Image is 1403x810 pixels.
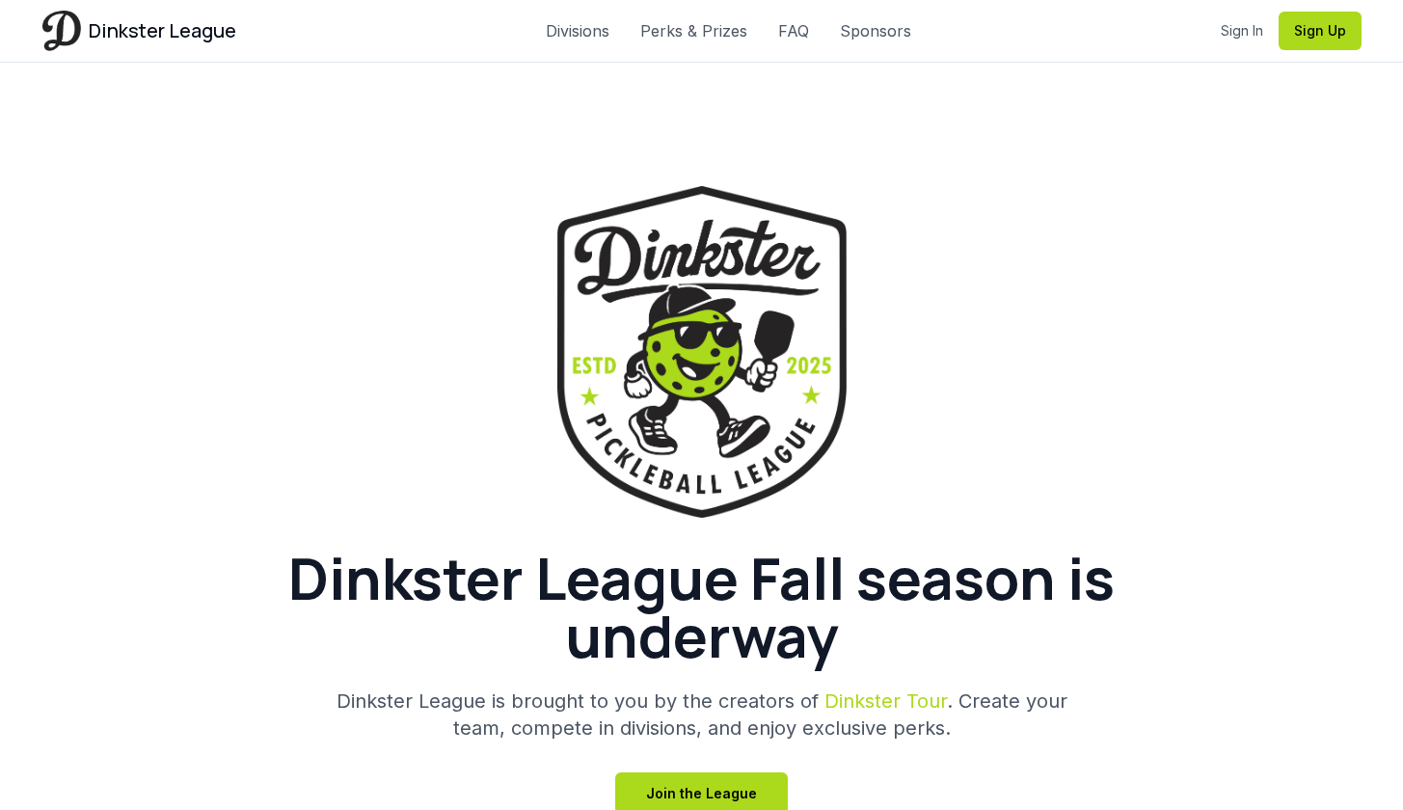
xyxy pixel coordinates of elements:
[239,549,1165,664] h1: Dinkster League Fall season is underway
[42,11,81,50] img: Dinkster
[840,19,911,42] a: Sponsors
[89,17,236,44] span: Dinkster League
[824,689,947,713] a: Dinkster Tour
[546,19,609,42] a: Divisions
[640,19,747,42] a: Perks & Prizes
[557,186,847,518] img: Dinkster League
[1221,21,1263,40] a: Sign In
[42,11,236,50] a: Dinkster League
[1279,12,1362,50] button: Sign Up
[332,688,1072,742] p: Dinkster League is brought to you by the creators of . Create your team, compete in divisions, an...
[778,19,809,42] a: FAQ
